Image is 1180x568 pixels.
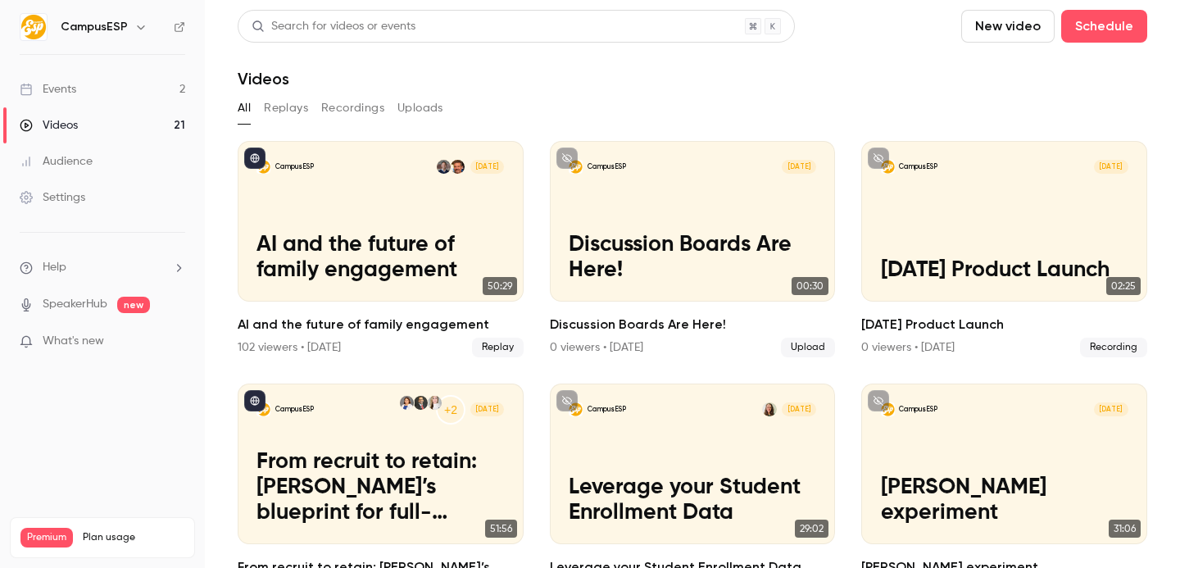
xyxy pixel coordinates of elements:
[43,296,107,313] a: SpeakerHub
[451,160,465,174] img: James Bright
[321,95,384,121] button: Recordings
[20,259,185,276] li: help-dropdown-opener
[556,390,578,411] button: unpublished
[43,333,104,350] span: What's new
[1109,520,1141,538] span: 31:06
[1094,402,1128,416] span: [DATE]
[20,14,47,40] img: CampusESP
[238,95,251,121] button: All
[397,95,443,121] button: Uploads
[550,315,836,334] h2: Discussion Boards Are Here!
[569,475,816,525] p: Leverage your Student Enrollment Data
[117,297,150,313] span: new
[961,10,1055,43] button: New video
[238,10,1147,558] section: Videos
[588,162,626,172] p: CampusESP
[485,520,517,538] span: 51:56
[792,277,828,295] span: 00:30
[899,405,937,415] p: CampusESP
[470,160,505,174] span: [DATE]
[244,148,265,169] button: published
[550,141,836,357] a: Discussion Boards Are Here!CampusESP[DATE]Discussion Boards Are Here!00:30Discussion Boards Are H...
[436,395,465,425] div: +2
[483,277,517,295] span: 50:29
[61,19,128,35] h6: CampusESP
[899,162,937,172] p: CampusESP
[264,95,308,121] button: Replays
[762,402,776,416] img: Mairin Matthews
[20,189,85,206] div: Settings
[275,405,314,415] p: CampusESP
[1080,338,1147,357] span: Recording
[588,405,626,415] p: CampusESP
[414,396,428,410] img: Joel Vander Horst
[256,232,504,283] p: AI and the future of family engagement
[275,162,314,172] p: CampusESP
[472,338,524,357] span: Replay
[861,315,1147,334] h2: [DATE] Product Launch
[881,475,1128,525] p: [PERSON_NAME] experiment
[43,259,66,276] span: Help
[238,141,524,357] li: AI and the future of family engagement
[238,69,289,89] h1: Videos
[20,528,73,548] span: Premium
[437,160,451,174] img: Dave Becker
[20,117,78,134] div: Videos
[20,153,93,170] div: Audience
[244,390,265,411] button: published
[20,81,76,98] div: Events
[569,232,816,283] p: Discussion Boards Are Here!
[556,148,578,169] button: unpublished
[550,141,836,357] li: Discussion Boards Are Here!
[861,141,1147,357] li: September 2025 Product Launch
[166,334,185,349] iframe: Noticeable Trigger
[238,141,524,357] a: AI and the future of family engagementCampusESPJames BrightDave Becker[DATE]AI and the future of ...
[238,315,524,334] h2: AI and the future of family engagement
[256,449,504,525] p: From recruit to retain: [PERSON_NAME]’s blueprint for full-lifecycle family engagement
[781,338,835,357] span: Upload
[83,531,184,544] span: Plan usage
[881,257,1128,283] p: [DATE] Product Launch
[550,339,643,356] div: 0 viewers • [DATE]
[868,390,889,411] button: unpublished
[861,339,955,356] div: 0 viewers • [DATE]
[795,520,828,538] span: 29:02
[861,141,1147,357] a: September 2025 Product LaunchCampusESP[DATE][DATE] Product Launch02:25[DATE] Product Launch0 view...
[1106,277,1141,295] span: 02:25
[782,160,816,174] span: [DATE]
[252,18,415,35] div: Search for videos or events
[428,396,442,410] img: Jordan DiPentima
[868,148,889,169] button: unpublished
[1094,160,1128,174] span: [DATE]
[400,396,414,410] img: Maura Flaschner
[238,339,341,356] div: 102 viewers • [DATE]
[782,402,816,416] span: [DATE]
[470,402,505,416] span: [DATE]
[1061,10,1147,43] button: Schedule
